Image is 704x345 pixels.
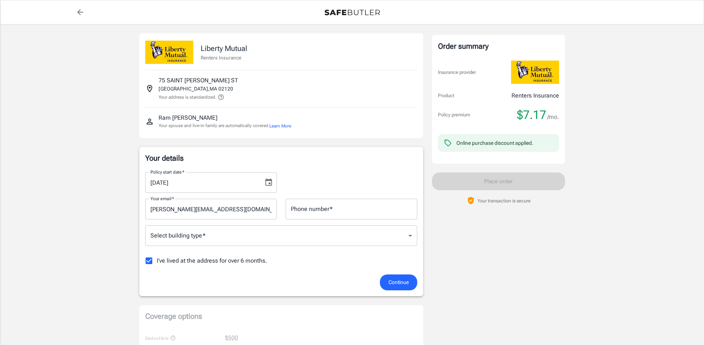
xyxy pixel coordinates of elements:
span: Continue [388,278,409,287]
label: Your email [150,195,174,202]
button: Choose date, selected date is Aug 24, 2025 [261,175,276,190]
p: Renters Insurance [201,54,247,61]
a: back to quotes [73,5,88,20]
p: Policy premium [438,111,470,119]
p: Insurance provider [438,69,476,76]
span: /mo. [547,112,559,122]
p: Your address is standardized. [159,94,216,100]
p: Your transaction is secure [477,197,531,204]
p: Product [438,92,454,99]
p: Ram [PERSON_NAME] [159,113,217,122]
span: I've lived at the address for over 6 months. [157,256,267,265]
p: 75 SAINT [PERSON_NAME] ST [159,76,238,85]
img: Liberty Mutual [511,61,559,84]
input: MM/DD/YYYY [145,172,258,193]
div: Order summary [438,41,559,52]
input: Enter number [286,199,417,219]
p: Your spouse and live-in family are automatically covered. [159,122,291,129]
img: Back to quotes [324,10,380,16]
p: Renters Insurance [511,91,559,100]
input: Enter email [145,199,277,219]
svg: Insured address [145,84,154,93]
p: [GEOGRAPHIC_DATA] , MA 02120 [159,85,233,92]
span: $7.17 [517,107,546,122]
button: Learn More [269,123,291,129]
p: Liberty Mutual [201,43,247,54]
label: Policy start date [150,169,184,175]
p: Your details [145,153,417,163]
img: Liberty Mutual [145,41,193,64]
svg: Insured person [145,117,154,126]
button: Continue [380,274,417,290]
div: Online purchase discount applied. [456,139,533,147]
